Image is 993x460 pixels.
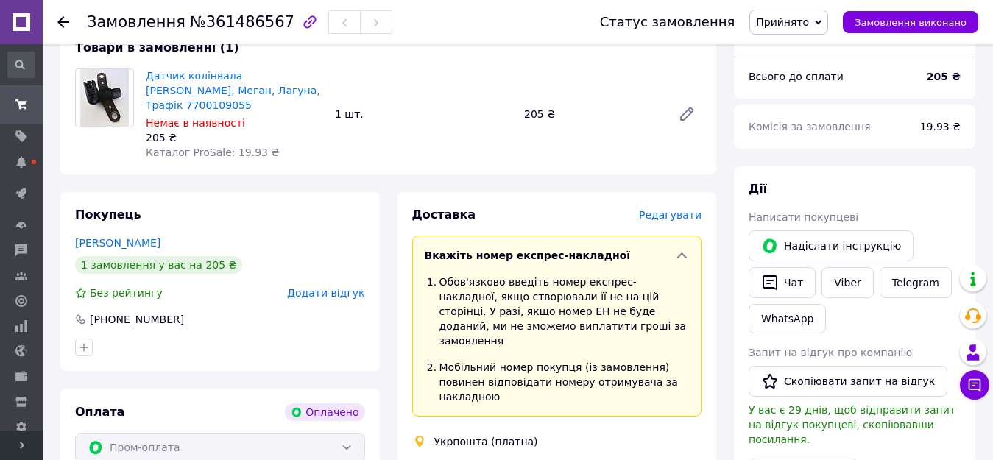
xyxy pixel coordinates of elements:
[146,146,279,158] span: Каталог ProSale: 19.93 ₴
[749,121,871,132] span: Комісія за замовлення
[412,208,476,222] span: Доставка
[960,370,989,400] button: Чат з покупцем
[672,99,702,129] a: Редагувати
[749,71,844,82] span: Всього до сплати
[431,434,542,449] div: Укрпошта (платна)
[146,130,323,145] div: 205 ₴
[88,312,185,327] div: [PHONE_NUMBER]
[87,13,185,31] span: Замовлення
[749,230,914,261] button: Надіслати інструкцію
[285,403,364,421] div: Оплачено
[855,17,967,28] span: Замовлення виконано
[927,71,961,82] b: 205 ₴
[146,117,245,129] span: Немає в наявності
[90,287,163,299] span: Без рейтингу
[190,13,294,31] span: №361486567
[518,104,666,124] div: 205 ₴
[749,304,826,333] a: WhatsApp
[749,182,767,196] span: Дії
[749,211,858,223] span: Написати покупцеві
[425,250,631,261] span: Вкажіть номер експрес-накладної
[600,15,735,29] div: Статус замовлення
[749,366,947,397] button: Скопіювати запит на відгук
[880,267,952,298] a: Telegram
[75,40,239,54] span: Товари в замовленні (1)
[75,256,242,274] div: 1 замовлення у вас на 205 ₴
[749,404,955,445] span: У вас є 29 днів, щоб відправити запит на відгук покупцеві, скопіювавши посилання.
[57,15,69,29] div: Повернутися назад
[287,287,364,299] span: Додати відгук
[146,70,320,111] a: Датчик колінвала [PERSON_NAME], Меган, Лагуна, Трафік 7700109055
[425,354,690,410] li: Мобільний номер покупця (із замовлення) повинен відповідати номеру отримувача за накладною
[75,237,160,249] a: [PERSON_NAME]
[749,347,912,358] span: Запит на відгук про компанію
[75,405,124,419] span: Оплата
[756,16,809,28] span: Прийнято
[80,69,128,127] img: Датчик колінвала Рено Кенго, Меган, Лагуна, Трафік 7700109055
[821,267,873,298] a: Viber
[843,11,978,33] button: Замовлення виконано
[639,209,702,221] span: Редагувати
[425,269,690,354] li: Обов'язково введіть номер експрес-накладної, якщо створювали її не на цій сторінці. У разі, якщо ...
[920,121,961,132] span: 19.93 ₴
[749,267,816,298] button: Чат
[329,104,518,124] div: 1 шт.
[75,208,141,222] span: Покупець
